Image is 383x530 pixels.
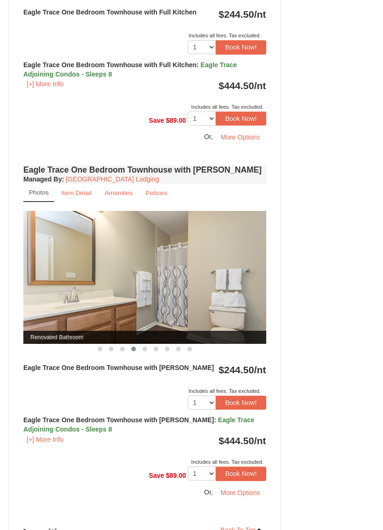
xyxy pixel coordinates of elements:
span: Or, [204,488,213,495]
a: Photos [23,184,54,202]
small: Item Detail [61,189,92,196]
a: Item Detail [55,184,98,202]
span: $444.50 [219,80,254,91]
span: Eagle Trace Adjoining Condos - Sleeps 8 [23,416,255,433]
strong: $244.50 [219,9,266,20]
a: [GEOGRAPHIC_DATA] Lodging [66,175,159,183]
span: Save [149,116,164,124]
button: Book Now! [216,112,266,126]
strong: : [23,175,64,183]
span: $89.00 [166,116,186,124]
strong: Eagle Trace One Bedroom Townhouse with [PERSON_NAME] [23,364,214,371]
small: Policies [146,189,168,196]
small: Amenities [105,189,133,196]
span: Renovated Bathroom [23,331,266,344]
button: Book Now! [216,467,266,481]
button: More Options [215,130,266,144]
button: More Options [215,486,266,500]
button: [+] More Info [23,434,67,445]
span: : [197,61,199,69]
div: Includes all fees. Tax excluded. [23,31,266,40]
strong: Eagle Trace One Bedroom Townhouse with Full Kitchen [23,61,237,78]
strong: Eagle Trace One Bedroom Townhouse with [PERSON_NAME] [23,416,255,433]
span: Save [149,472,164,479]
span: Eagle Trace Adjoining Condos - Sleeps 8 [23,61,237,78]
a: Policies [140,184,174,202]
button: Book Now! [216,396,266,410]
strong: Eagle Trace One Bedroom Townhouse with Full Kitchen [23,8,197,16]
button: [+] More Info [23,79,67,89]
span: Or, [204,133,213,140]
span: Managed By [23,175,62,183]
strong: $244.50 [219,364,266,375]
div: Includes all fees. Tax excluded. [23,102,266,112]
small: Photos [29,189,49,196]
div: Includes all fees. Tax excluded. [23,386,266,396]
span: /nt [254,80,266,91]
span: $89.00 [166,472,186,479]
div: Includes all fees. Tax excluded. [23,457,266,467]
button: Book Now! [216,40,266,54]
a: Amenities [99,184,139,202]
span: $444.50 [219,435,254,446]
span: /nt [254,364,266,375]
h4: Eagle Trace One Bedroom Townhouse with [PERSON_NAME] [23,165,266,174]
span: /nt [254,9,266,20]
span: : [214,416,216,424]
span: /nt [254,435,266,446]
img: Renovated Bathroom [23,211,266,344]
